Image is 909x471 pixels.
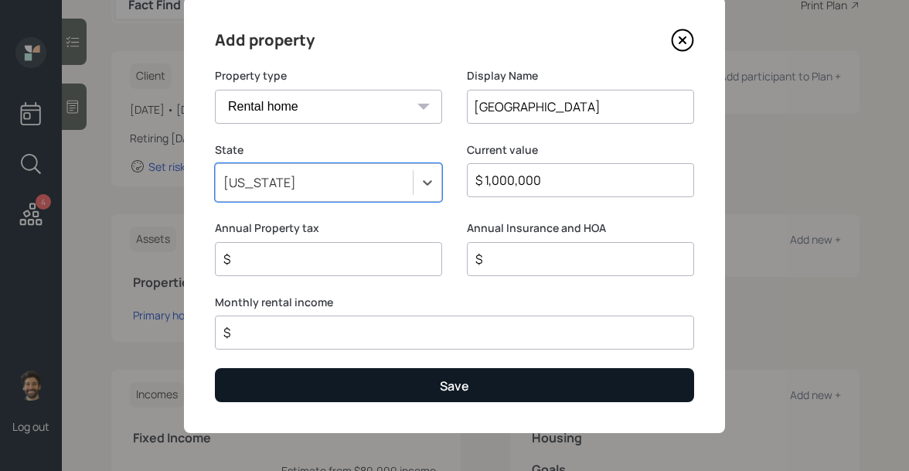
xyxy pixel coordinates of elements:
[467,68,694,84] label: Display Name
[215,142,442,158] label: State
[215,68,442,84] label: Property type
[440,377,469,394] div: Save
[215,220,442,236] label: Annual Property tax
[467,142,694,158] label: Current value
[215,368,694,401] button: Save
[215,295,694,310] label: Monthly rental income
[215,28,315,53] h4: Add property
[467,220,694,236] label: Annual Insurance and HOA
[223,174,296,191] div: [US_STATE]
